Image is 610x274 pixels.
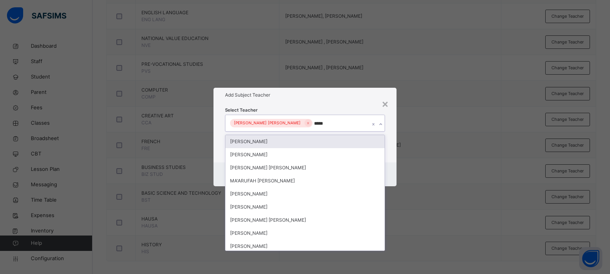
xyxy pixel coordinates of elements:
h1: Add Subject Teacher [225,92,385,99]
div: [PERSON_NAME] [PERSON_NAME] [230,119,304,128]
div: × [381,95,389,112]
div: [PERSON_NAME] [225,200,385,214]
div: [PERSON_NAME] [225,227,385,240]
div: [PERSON_NAME] [225,240,385,253]
div: MA'ARUFAH [PERSON_NAME] [225,174,385,187]
span: Select Teacher [225,107,258,114]
div: [PERSON_NAME] [PERSON_NAME] [225,161,385,174]
div: [PERSON_NAME] [225,148,385,161]
div: [PERSON_NAME] [PERSON_NAME] [225,214,385,227]
div: [PERSON_NAME] [225,187,385,200]
div: [PERSON_NAME] [225,135,385,148]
